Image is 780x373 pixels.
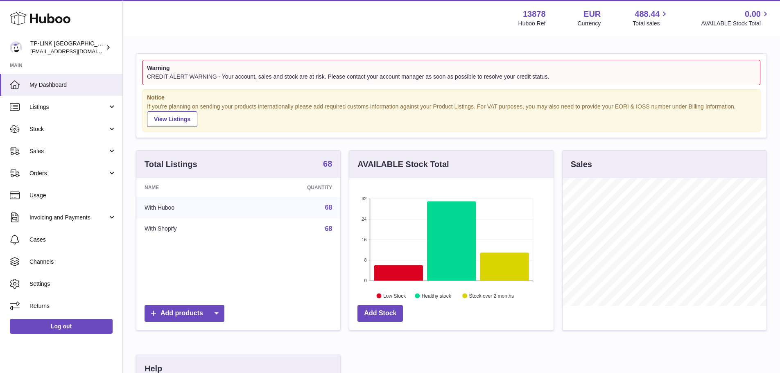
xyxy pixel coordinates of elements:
text: 0 [364,278,367,283]
span: Listings [29,103,108,111]
span: Sales [29,147,108,155]
text: 24 [362,217,367,222]
span: Usage [29,192,116,199]
text: Healthy stock [422,293,452,299]
span: My Dashboard [29,81,116,89]
span: Invoicing and Payments [29,214,108,222]
th: Quantity [246,178,341,197]
span: AVAILABLE Stock Total [701,20,770,27]
text: 8 [364,258,367,262]
td: With Huboo [136,197,246,218]
h3: AVAILABLE Stock Total [357,159,449,170]
img: internalAdmin-13878@internal.huboo.com [10,41,22,54]
div: Huboo Ref [518,20,546,27]
div: If you're planning on sending your products internationally please add required customs informati... [147,103,756,127]
strong: 68 [323,160,332,168]
h3: Total Listings [145,159,197,170]
span: Stock [29,125,108,133]
div: CREDIT ALERT WARNING - Your account, sales and stock are at risk. Please contact your account man... [147,73,756,81]
span: Returns [29,302,116,310]
strong: 13878 [523,9,546,20]
a: Add Stock [357,305,403,322]
strong: Warning [147,64,756,72]
a: 488.44 Total sales [633,9,669,27]
a: 68 [325,204,332,211]
h3: Sales [571,159,592,170]
span: Cases [29,236,116,244]
a: Add products [145,305,224,322]
span: 488.44 [635,9,660,20]
a: 68 [325,225,332,232]
a: 0.00 AVAILABLE Stock Total [701,9,770,27]
div: Currency [578,20,601,27]
span: 0.00 [745,9,761,20]
text: 32 [362,196,367,201]
text: Stock over 2 months [469,293,514,299]
td: With Shopify [136,218,246,240]
a: 68 [323,160,332,170]
th: Name [136,178,246,197]
span: Settings [29,280,116,288]
div: TP-LINK [GEOGRAPHIC_DATA], SOCIEDAD LIMITADA [30,40,104,55]
text: Low Stock [383,293,406,299]
span: [EMAIL_ADDRESS][DOMAIN_NAME] [30,48,120,54]
a: Log out [10,319,113,334]
strong: EUR [583,9,601,20]
strong: Notice [147,94,756,102]
a: View Listings [147,111,197,127]
span: Orders [29,170,108,177]
span: Total sales [633,20,669,27]
span: Channels [29,258,116,266]
text: 16 [362,237,367,242]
